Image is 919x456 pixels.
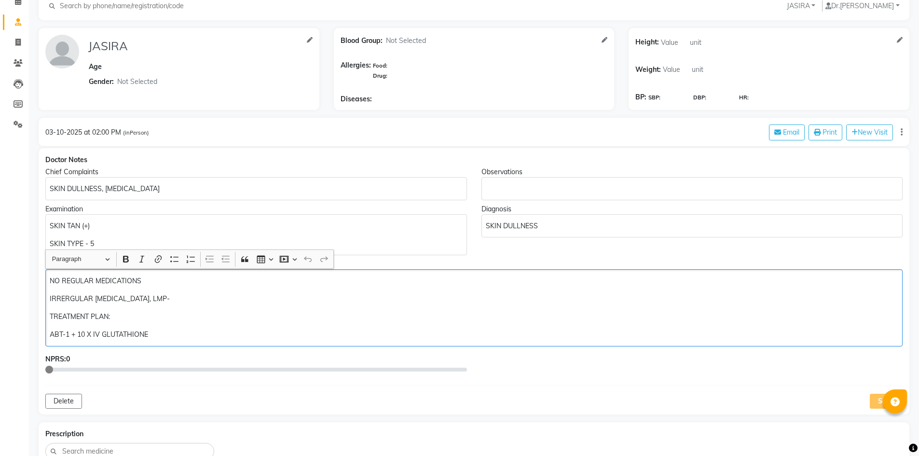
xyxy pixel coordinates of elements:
span: Age [89,62,102,71]
span: Allergies: [341,60,371,81]
button: JASIRA [784,0,819,12]
p: ABT-1 + 10 X IV GLUTATHIONE [50,330,898,340]
span: (inPerson) [123,129,149,136]
span: Paragraph [52,253,102,265]
p: SKIN DULLNESS, [MEDICAL_DATA] [50,184,462,194]
div: Diagnosis [481,204,903,214]
span: Print [823,128,837,137]
p: IRRERGULAR [MEDICAL_DATA], LMP- [50,294,898,304]
span: Email [783,128,799,137]
div: Editor toolbar [46,250,333,268]
span: Food: [373,62,387,69]
span: Blood Group: [341,36,383,46]
span: Diseases: [341,94,372,104]
span: at 02:00 PM [84,128,121,137]
span: SBP: [648,94,660,102]
div: Rich Text Editor, main [45,269,903,346]
span: DBP: [693,94,706,102]
div: Rich Text Editor, main [481,214,903,237]
div: Rich Text Editor, main [45,214,467,255]
div: Chief Complaints [45,167,467,177]
p: SKIN DULLNESS [486,221,898,231]
div: NPRS: [45,354,467,364]
input: Value [659,35,688,50]
input: Value [661,62,690,77]
div: Observations [481,167,903,177]
div: Rich Text Editor, main [45,177,467,200]
div: Rich Text Editor, main [481,177,903,200]
p: SKIN TAN (+) [50,221,462,231]
input: Search by phone/name/registration/code [59,0,192,12]
div: Notes [45,259,903,269]
button: Dr.[PERSON_NAME] [822,0,903,12]
span: Drug: [373,72,387,79]
span: 0 [66,355,70,363]
p: SKIN TYPE - 5 [50,239,462,249]
button: Print [809,124,842,140]
button: Paragraph [48,252,114,267]
span: Height: [635,35,659,50]
input: unit [688,35,717,50]
button: Delete [45,394,82,409]
span: Gender: [89,77,114,87]
p: NO REGULAR MEDICATIONS [50,276,898,286]
img: profile [45,35,79,69]
div: Prescription [45,429,903,439]
input: unit [690,62,719,77]
span: HR: [739,94,749,102]
button: New Visit [846,124,893,140]
span: Weight: [635,62,661,77]
button: Email [769,124,805,140]
input: Name [87,35,224,57]
div: Doctor Notes [45,155,903,165]
p: TREATMENT PLAN: [50,312,898,322]
span: 03-10-2025 [45,128,82,137]
span: BP: [635,92,646,102]
div: Examination [45,204,467,214]
span: Dr. [825,1,840,10]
